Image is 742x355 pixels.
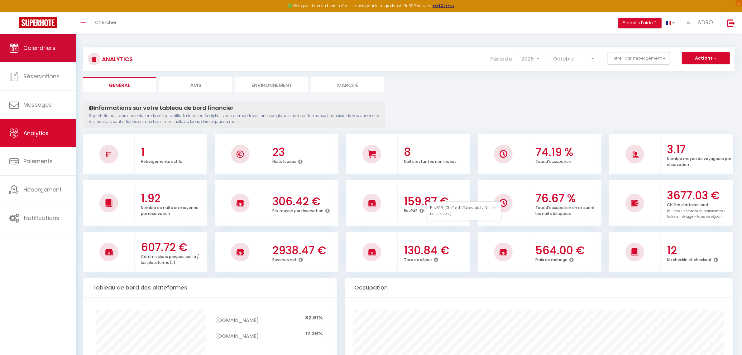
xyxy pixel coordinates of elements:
[667,244,731,257] h3: 12
[272,256,297,262] p: Revenus net
[305,314,323,321] span: 82.61%
[404,158,457,164] p: Nuits restantes non louées
[23,101,52,109] span: Messages
[141,253,199,265] p: Commissions perçues par la / les plateforme(s)
[404,244,468,257] h3: 130.84 €
[89,113,380,125] p: Superhote n'est pas une solution de comptabilité. La fonction Analytics vous permet d'avoir une v...
[433,3,454,8] a: >>> ICI <<<<
[272,244,337,257] h3: 2938.47 €
[727,19,735,27] img: logout
[667,155,731,167] p: Nombre moyen de voyageurs par réservation
[631,199,639,207] img: NO IMAGE
[23,186,62,193] span: Hébergement
[159,77,232,92] li: Avis
[106,152,111,157] img: NO IMAGE
[23,44,55,52] span: Calendriers
[404,256,432,262] p: Taxe de séjour
[608,52,670,65] button: Filtrer par hébergement
[667,189,731,202] h3: 3677.03 €
[535,204,595,216] p: Taux d'occupation en excluant les nuits bloquées
[311,77,384,92] li: Marché
[23,72,60,80] span: Réservations
[535,192,600,205] h3: 76.67 %
[682,52,730,65] button: Actions
[217,326,259,342] td: [DOMAIN_NAME]
[667,209,726,219] span: (nuitées + commission plateformes + frais de ménage + taxes de séjour)
[684,18,693,27] img: ...
[697,18,713,26] span: ADRO
[83,77,156,92] li: General
[272,195,337,208] h3: 306.42 €
[217,310,259,326] td: [DOMAIN_NAME]
[404,207,418,213] p: RevPAR
[404,146,468,159] h3: 8
[100,52,133,66] h3: Analytics
[89,105,380,111] h4: Informations sur votre tableau de bord financier
[23,157,53,165] span: Paiements
[272,158,296,164] p: Nuits louées
[272,146,337,159] h3: 23
[272,207,323,213] p: Prix moyen par réservation
[535,158,571,164] p: Taux d'occupation
[141,241,205,254] h3: 607.72 €
[535,146,600,159] h3: 74.19 %
[141,204,199,216] p: Nombre de nuits en moyenne par réservation
[305,330,323,337] span: 17.39%
[19,17,57,28] img: Super Booking
[24,214,59,222] span: Notifications
[345,278,733,298] div: Occupation
[491,52,512,66] label: Période
[23,129,49,137] span: Analytics
[535,244,600,257] h3: 564.00 €
[404,195,468,208] h3: 159.87 €
[83,278,337,298] div: Tableau de bord des plateformes
[535,256,567,262] p: Frais de ménage
[427,202,501,220] div: RevPAR, [Chiffre d'affaires total / Nb de nuits louées]
[90,12,121,34] a: Chercher
[667,201,726,219] p: Chiffre d'affaires brut
[667,256,712,262] p: Nb checkin et checkout
[141,146,205,159] h3: 1
[618,18,662,28] button: Besoin d'aide ?
[141,192,205,205] h3: 1.92
[679,12,721,34] a: ... ADRO
[141,158,182,164] p: Hébergements actifs
[235,77,308,92] li: Environnement
[95,19,117,26] span: Chercher
[667,143,731,156] h3: 3.17
[500,199,507,207] img: NO IMAGE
